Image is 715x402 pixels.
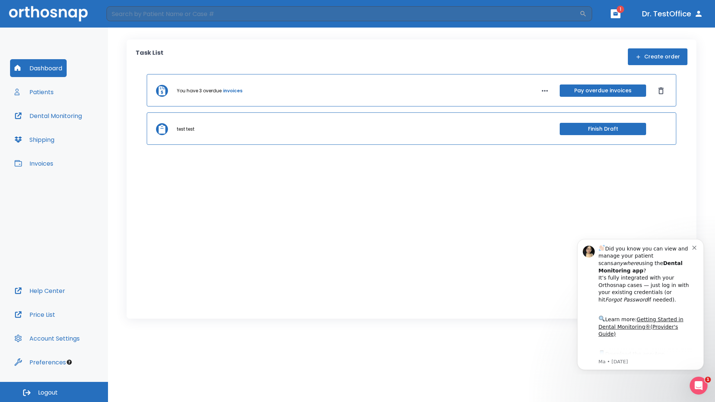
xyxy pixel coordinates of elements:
[126,12,132,17] button: Dismiss notification
[9,6,88,21] img: Orthosnap
[107,6,579,21] input: Search by Patient Name or Case #
[655,85,667,97] button: Dismiss
[66,359,73,366] div: Tooltip anchor
[10,59,67,77] button: Dashboard
[560,84,646,97] button: Pay overdue invoices
[32,117,126,155] div: Download the app: | ​ Let us know if you need help getting started!
[10,329,84,347] button: Account Settings
[177,126,194,133] p: test test
[617,6,624,13] span: 1
[32,126,126,133] p: Message from Ma, sent 5w ago
[10,83,58,101] button: Patients
[223,87,242,94] a: invoices
[10,353,70,371] button: Preferences
[566,232,715,374] iframe: Intercom notifications message
[639,7,706,20] button: Dr. TestOffice
[136,48,163,65] p: Task List
[628,48,687,65] button: Create order
[560,123,646,135] button: Finish Draft
[10,306,60,323] button: Price List
[705,377,711,383] span: 1
[690,377,708,395] iframe: Intercom live chat
[10,107,86,125] button: Dental Monitoring
[177,87,222,94] p: You have 3 overdue
[32,119,99,132] a: App Store
[10,282,70,300] button: Help Center
[10,154,58,172] button: Invoices
[38,389,58,397] span: Logout
[10,131,59,149] button: Shipping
